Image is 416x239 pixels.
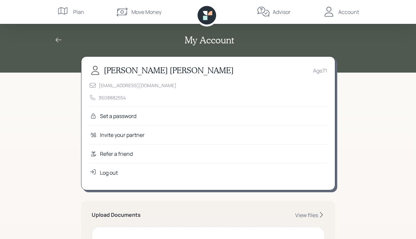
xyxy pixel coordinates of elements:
div: Refer a friend [100,150,133,158]
div: View files [295,211,318,219]
div: Advisor [273,8,291,16]
div: Set a password [100,112,136,120]
div: Account [338,8,359,16]
div: [EMAIL_ADDRESS][DOMAIN_NAME] [99,82,176,89]
h2: My Account [185,34,234,46]
div: Plan [73,8,84,16]
div: 3608882554 [99,94,126,101]
div: Log out [100,169,118,177]
h3: [PERSON_NAME] [PERSON_NAME] [104,66,234,75]
h5: Upload Documents [92,212,141,218]
div: Move Money [131,8,162,16]
div: Age 71 [313,67,327,75]
div: Invite your partner [100,131,145,139]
